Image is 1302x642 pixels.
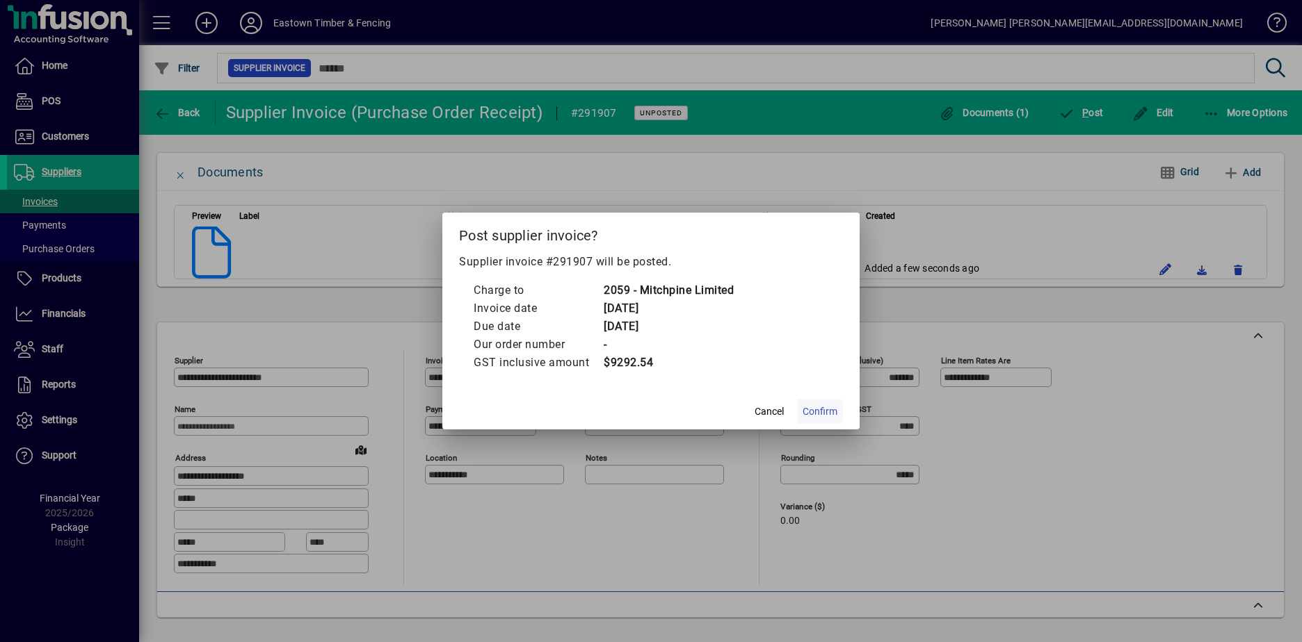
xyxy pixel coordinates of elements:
td: Our order number [473,336,603,354]
td: Due date [473,318,603,336]
td: $9292.54 [603,354,734,372]
td: [DATE] [603,318,734,336]
td: GST inclusive amount [473,354,603,372]
span: Cancel [755,404,784,419]
button: Cancel [747,399,791,424]
p: Supplier invoice #291907 will be posted. [459,254,843,270]
td: - [603,336,734,354]
td: [DATE] [603,299,734,318]
td: 2059 - Mitchpine Limited [603,281,734,299]
td: Charge to [473,281,603,299]
span: Confirm [803,404,837,419]
button: Confirm [797,399,843,424]
td: Invoice date [473,299,603,318]
h2: Post supplier invoice? [442,213,860,253]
